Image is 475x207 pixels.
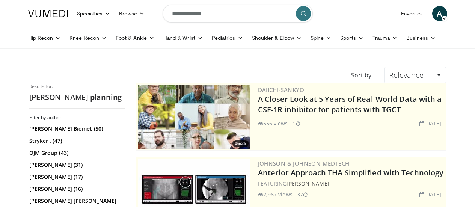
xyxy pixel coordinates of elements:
li: 556 views [258,119,288,127]
p: Results for: [29,83,125,89]
a: Relevance [384,67,446,83]
a: Favorites [397,6,428,21]
img: 93c22cae-14d1-47f0-9e4a-a244e824b022.png.300x170_q85_crop-smart_upscale.jpg [138,85,250,149]
span: 06:25 [232,140,249,147]
li: 37 [297,190,308,198]
a: Knee Recon [65,30,111,45]
a: Foot & Ankle [111,30,159,45]
h2: [PERSON_NAME] planning [29,92,125,102]
a: A [432,6,447,21]
a: OJM Group (43) [29,149,123,157]
h3: Filter by author: [29,115,125,121]
a: Browse [115,6,149,21]
a: Business [402,30,440,45]
img: VuMedi Logo [28,10,68,17]
a: Sports [336,30,368,45]
div: Sort by: [345,67,378,83]
span: Relevance [389,70,424,80]
a: Shoulder & Elbow [247,30,306,45]
a: Johnson & Johnson MedTech [258,160,350,167]
a: A Closer Look at 5 Years of Real-World Data with a CSF-1R inhibitor for patients with TGCT [258,94,442,115]
li: [DATE] [419,119,442,127]
a: Daiichi-Sankyo [258,86,305,94]
li: [DATE] [419,190,442,198]
a: [PERSON_NAME] (17) [29,173,123,181]
a: 06:25 [138,85,250,149]
a: Pediatrics [207,30,247,45]
a: [PERSON_NAME] [287,180,329,187]
a: [PERSON_NAME] (16) [29,185,123,193]
input: Search topics, interventions [163,5,313,23]
a: Hip Recon [24,30,65,45]
a: Specialties [72,6,115,21]
a: [PERSON_NAME] Biomet (50) [29,125,123,133]
a: Anterior Approach THA Simplified with Technology [258,168,444,178]
li: 2,967 views [258,190,293,198]
a: Trauma [368,30,402,45]
a: Hand & Wrist [159,30,207,45]
div: FEATURING [258,180,445,187]
a: [PERSON_NAME] (31) [29,161,123,169]
a: Spine [306,30,336,45]
a: Stryker . (47) [29,137,123,145]
li: 1 [293,119,300,127]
